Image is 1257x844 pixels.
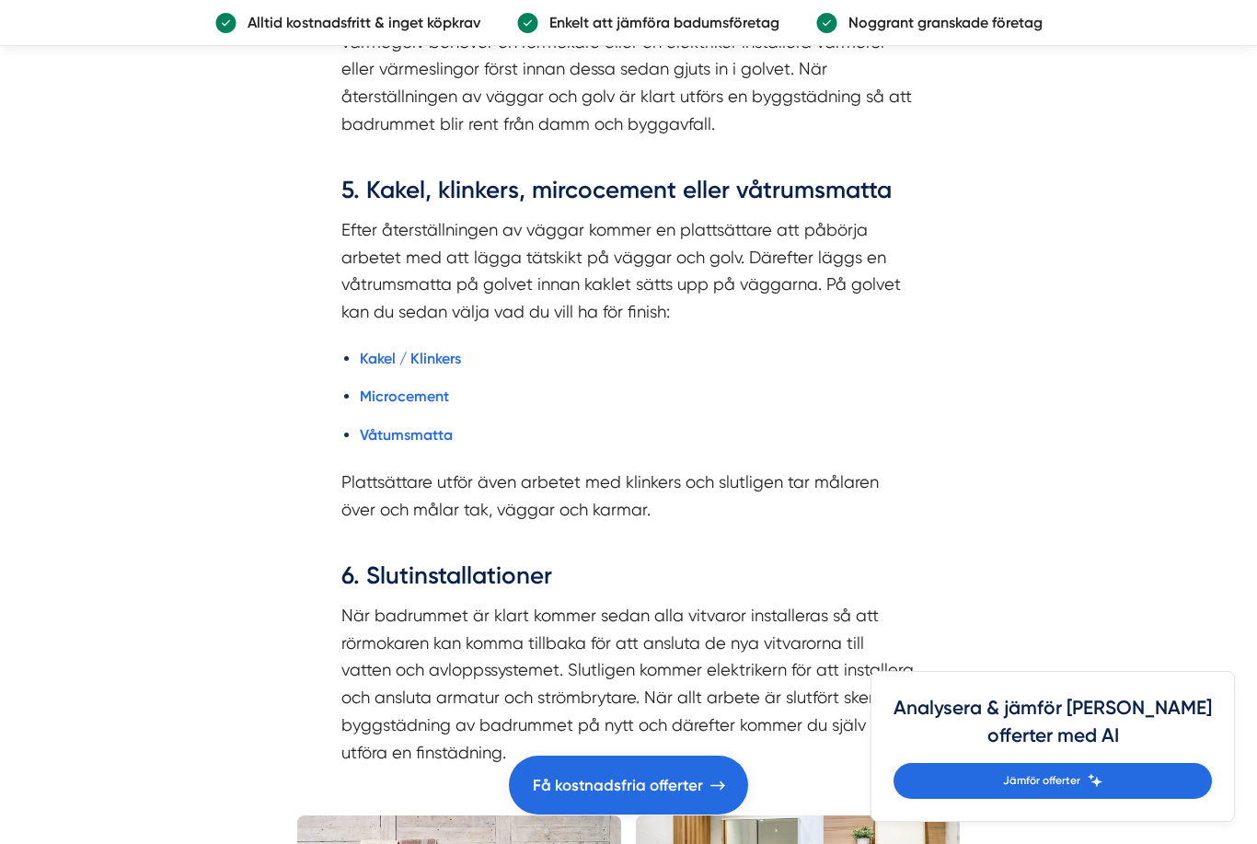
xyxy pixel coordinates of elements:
p: Enkelt att jämföra badumsföretag [538,11,779,34]
a: Få kostnadsfria offerter [509,756,748,815]
p: Plattsättare utför även arbetet med klinkers och slutligen tar målaren över och målar tak, väggar... [341,468,916,550]
h4: Analysera & jämför [PERSON_NAME] offerter med AI [894,694,1212,763]
a: Microcement [360,387,449,405]
a: Jämför offerter [894,763,1212,799]
span: Jämför offerter [1003,772,1080,790]
span: Få kostnadsfria offerter [533,773,703,798]
p: Noggrant granskade företag [837,11,1043,34]
h3: 5. Kakel, klinkers, mircocement eller våtrumsmatta [341,174,916,216]
a: Våtumsmatta [360,426,453,444]
p: Alltid kostnadsfritt & inget köpkrav [236,11,480,34]
a: Kakel / Klinkers [360,350,461,367]
h3: 6. Slutinstallationer [341,560,916,602]
p: Efter återställningen av väggar kommer en plattsättare att påbörja arbetet med att lägga tätskikt... [341,216,916,326]
p: När badrummet är klart kommer sedan alla vitvaror installeras så att rörmokaren kan komma tillbak... [341,602,916,766]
